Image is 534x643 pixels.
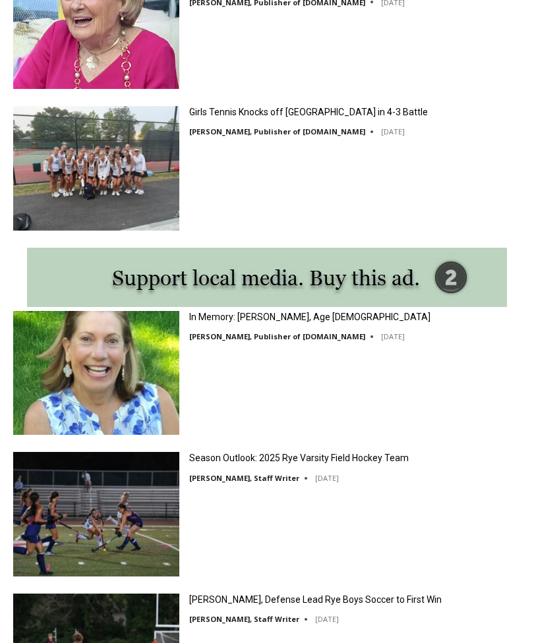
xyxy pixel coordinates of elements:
img: In Memory: Maryanne Bardwil Lynch, Age 72 [13,311,179,435]
div: "the precise, almost orchestrated movements of cutting and assembling sushi and [PERSON_NAME] mak... [136,82,194,157]
a: Open Tues. - Sun. [PHONE_NUMBER] [1,132,133,164]
time: [DATE] [315,473,339,483]
time: [DATE] [381,126,405,136]
span: Open Tues. - Sun. [PHONE_NUMBER] [4,136,129,186]
a: In Memory: [PERSON_NAME], Age [DEMOGRAPHIC_DATA] [189,311,430,323]
a: [PERSON_NAME], Staff Writer [189,614,299,624]
a: [PERSON_NAME], Publisher of [DOMAIN_NAME] [189,126,365,136]
a: [PERSON_NAME], Publisher of [DOMAIN_NAME] [189,331,365,341]
a: Girls Tennis Knocks off [GEOGRAPHIC_DATA] in 4-3 Battle [189,106,428,118]
img: support local media, buy this ad [27,248,507,307]
time: [DATE] [315,614,339,624]
a: [PERSON_NAME], Staff Writer [189,473,299,483]
a: Season Outlook: 2025 Rye Varsity Field Hockey Team [189,452,409,464]
a: [PERSON_NAME], Defense Lead Rye Boys Soccer to First Win [189,594,442,605]
img: Girls Tennis Knocks off Mamaroneck in 4-3 Battle [13,106,179,231]
time: [DATE] [381,331,405,341]
img: Season Outlook: 2025 Rye Varsity Field Hockey Team [13,452,179,576]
